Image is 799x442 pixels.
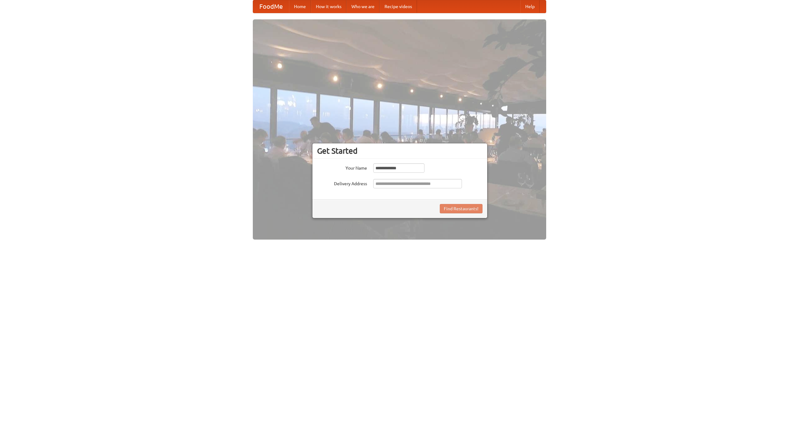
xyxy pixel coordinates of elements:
h3: Get Started [317,146,483,156]
a: Recipe videos [380,0,417,13]
a: FoodMe [253,0,289,13]
a: How it works [311,0,346,13]
a: Home [289,0,311,13]
a: Help [520,0,540,13]
button: Find Restaurants! [440,204,483,213]
label: Delivery Address [317,179,367,187]
a: Who we are [346,0,380,13]
label: Your Name [317,163,367,171]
